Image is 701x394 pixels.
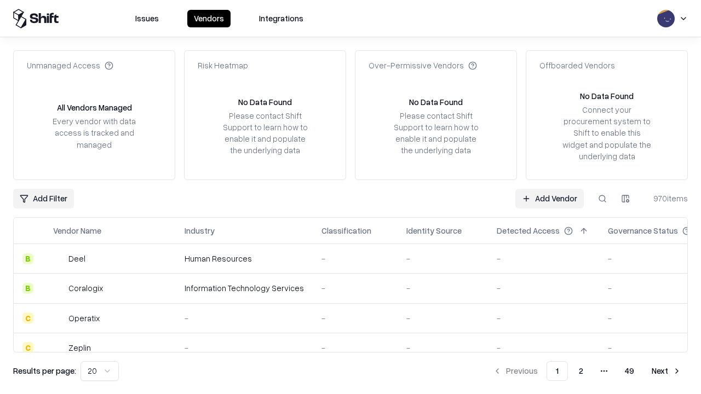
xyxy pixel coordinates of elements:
[22,342,33,353] div: C
[497,253,590,264] div: -
[22,253,33,264] div: B
[497,342,590,354] div: -
[53,225,101,236] div: Vendor Name
[53,253,64,264] img: Deel
[68,282,103,294] div: Coralogix
[321,225,371,236] div: Classification
[321,342,389,354] div: -
[49,115,140,150] div: Every vendor with data access is tracked and managed
[406,225,462,236] div: Identity Source
[129,10,165,27] button: Issues
[409,96,463,108] div: No Data Found
[13,365,76,376] p: Results per page:
[53,342,64,353] img: Zeplin
[185,225,215,236] div: Industry
[645,361,688,381] button: Next
[198,60,248,71] div: Risk Heatmap
[608,225,678,236] div: Governance Status
[644,193,688,204] div: 970 items
[53,283,64,294] img: Coralogix
[238,96,292,108] div: No Data Found
[252,10,310,27] button: Integrations
[406,312,479,324] div: -
[13,189,74,208] button: Add Filter
[22,283,33,294] div: B
[220,110,311,157] div: Please contact Shift Support to learn how to enable it and populate the underlying data
[68,312,100,324] div: Operatix
[53,312,64,323] img: Operatix
[185,282,304,294] div: Information Technology Services
[406,282,479,294] div: -
[539,60,615,71] div: Offboarded Vendors
[68,253,85,264] div: Deel
[187,10,231,27] button: Vendors
[547,361,568,381] button: 1
[321,312,389,324] div: -
[321,282,389,294] div: -
[497,312,590,324] div: -
[497,282,590,294] div: -
[570,361,592,381] button: 2
[497,225,560,236] div: Detected Access
[616,361,643,381] button: 49
[27,60,113,71] div: Unmanaged Access
[390,110,481,157] div: Please contact Shift Support to learn how to enable it and populate the underlying data
[369,60,477,71] div: Over-Permissive Vendors
[57,102,132,113] div: All Vendors Managed
[22,312,33,323] div: C
[406,342,479,354] div: -
[406,253,479,264] div: -
[321,253,389,264] div: -
[486,361,688,381] nav: pagination
[185,312,304,324] div: -
[561,104,652,162] div: Connect your procurement system to Shift to enable this widget and populate the underlying data
[185,342,304,354] div: -
[68,342,91,354] div: Zeplin
[580,90,634,102] div: No Data Found
[185,253,304,264] div: Human Resources
[515,189,584,208] a: Add Vendor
